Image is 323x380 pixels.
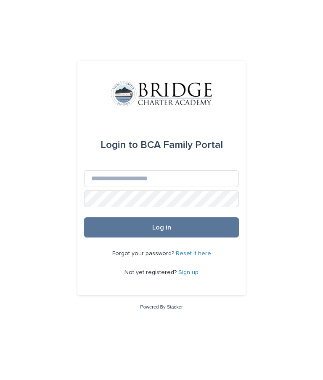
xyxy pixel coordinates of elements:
a: Sign up [178,269,199,275]
span: Forgot your password? [112,251,176,256]
span: Log in [152,224,171,231]
div: BCA Family Portal [101,133,223,157]
a: Reset it here [176,251,211,256]
a: Powered By Stacker [140,304,183,309]
button: Log in [84,217,239,237]
span: Login to [101,140,138,150]
span: Not yet registered? [124,269,178,275]
img: V1C1m3IdTEidaUdm9Hs0 [111,81,212,106]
